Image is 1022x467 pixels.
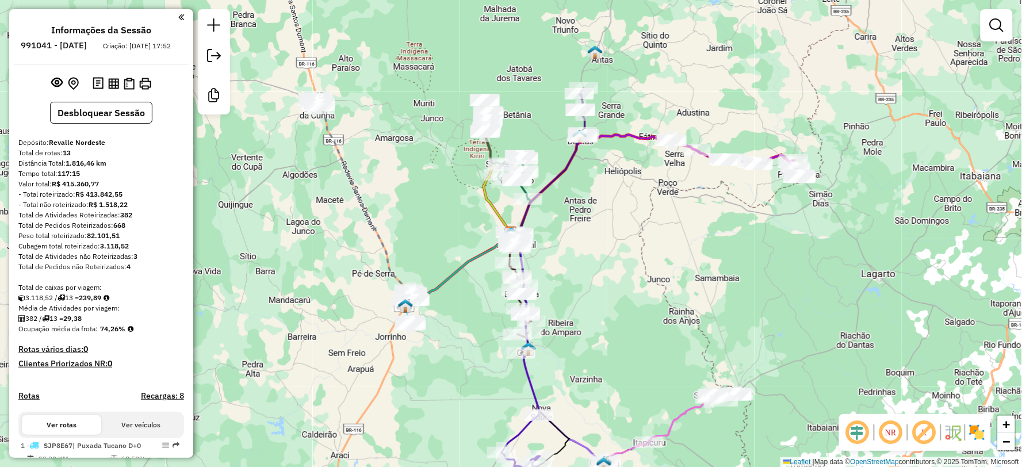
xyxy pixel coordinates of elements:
[49,74,66,93] button: Exibir sessão original
[21,441,141,450] span: 1 -
[985,14,1008,37] a: Exibir filtros
[18,282,184,293] div: Total de caixas por viagem:
[18,200,184,210] div: - Total não roteirizado:
[104,294,109,301] i: Meta Caixas/viagem: 1,00 Diferença: 238,89
[588,45,603,60] img: Antas
[18,158,184,169] div: Distância Total:
[910,419,938,446] span: Exibir rótulo
[968,423,986,442] img: Exibir/Ocultar setores
[504,227,519,242] img: Ribeira do Pombal
[18,303,184,313] div: Média de Atividades por viagem:
[120,210,132,219] strong: 382
[813,458,814,466] span: |
[944,423,962,442] img: Fluxo de ruas
[72,441,141,450] span: | Puxada Tucano D+0
[113,221,125,229] strong: 668
[998,433,1015,450] a: Zoom out
[998,416,1015,433] a: Zoom in
[18,344,184,354] h4: Rotas vários dias:
[58,169,80,178] strong: 117:15
[87,231,120,240] strong: 82.101,51
[18,137,184,148] div: Depósito:
[106,75,121,91] button: Visualizar relatório de Roteirização
[100,324,125,333] strong: 74,26%
[18,189,184,200] div: - Total roteirizado:
[21,40,87,51] h6: 991041 - [DATE]
[52,179,99,188] strong: R$ 415.360,77
[18,251,184,262] div: Total de Atividades não Roteirizadas:
[101,415,181,435] button: Ver veículos
[99,41,176,51] div: Criação: [DATE] 17:52
[780,457,1022,467] div: Map data © contributors,© 2025 TomTom, Microsoft
[18,315,25,322] i: Total de Atividades
[137,75,154,92] button: Imprimir Rotas
[42,315,49,322] i: Total de rotas
[79,293,101,302] strong: 239,89
[202,84,225,110] a: Criar modelo
[783,458,811,466] a: Leaflet
[44,441,72,450] span: SJP8E67
[18,220,184,231] div: Total de Pedidos Roteirizados:
[398,298,413,313] img: Tucano
[75,190,123,198] strong: R$ 413.842,55
[311,91,326,106] img: Euclides da Cunha
[63,148,71,157] strong: 13
[18,293,184,303] div: 3.118,52 / 13 =
[50,102,152,124] button: Desbloquear Sessão
[1003,434,1010,449] span: −
[178,10,184,24] a: Clique aqui para minimizar o painel
[844,419,871,446] span: Ocultar deslocamento
[38,453,109,465] td: 99,90 KM
[127,262,131,271] strong: 4
[18,324,98,333] span: Ocupação média da frota:
[22,415,101,435] button: Ver rotas
[1003,417,1010,431] span: +
[18,359,184,369] h4: Clientes Priorizados NR:
[100,242,129,250] strong: 3.118,52
[133,252,137,261] strong: 3
[90,75,106,93] button: Logs desbloquear sessão
[49,138,105,147] strong: Revalle Nordeste
[83,344,88,354] strong: 0
[572,129,587,144] img: Cicero Dantas
[128,326,133,332] em: Média calculada utilizando a maior ocupação (%Peso ou %Cubagem) de cada rota da sessão. Rotas cro...
[18,169,184,179] div: Tempo total:
[141,391,184,401] h4: Recargas: 8
[851,458,899,466] a: OpenStreetMap
[27,455,34,462] i: Distância Total
[162,442,169,449] em: Opções
[18,231,184,241] div: Peso total roteirizado:
[877,419,905,446] span: Ocultar NR
[173,442,179,449] em: Rota exportada
[18,313,184,324] div: 382 / 13 =
[18,262,184,272] div: Total de Pedidos não Roteirizados:
[18,294,25,301] i: Cubagem total roteirizado
[89,200,128,209] strong: R$ 1.518,22
[58,294,65,301] i: Total de rotas
[202,44,225,70] a: Exportar sessão
[121,453,179,465] td: 68,50%
[18,179,184,189] div: Valor total:
[63,314,82,323] strong: 29,38
[51,25,151,36] h4: Informações da Sessão
[121,75,137,92] button: Visualizar Romaneio
[18,391,40,401] a: Rotas
[18,241,184,251] div: Cubagem total roteirizado:
[202,14,225,40] a: Nova sessão e pesquisa
[108,358,112,369] strong: 0
[110,455,118,462] i: % de utilização do peso
[18,210,184,220] div: Total de Atividades Roteirizadas:
[66,159,106,167] strong: 1.816,46 km
[18,148,184,158] div: Total de rotas:
[521,342,536,357] img: Cipó
[66,75,81,93] button: Centralizar mapa no depósito ou ponto de apoio
[504,226,519,241] img: Revalle Nordeste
